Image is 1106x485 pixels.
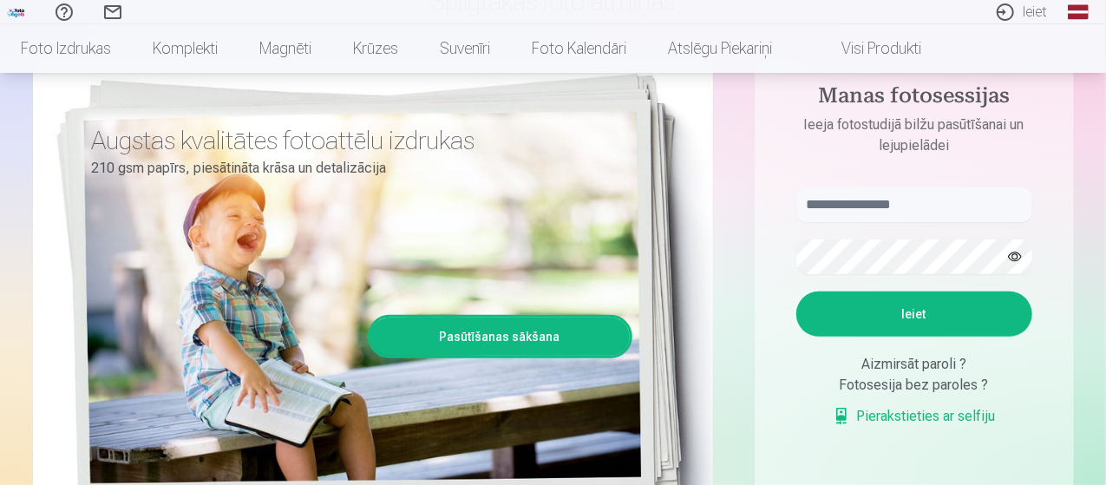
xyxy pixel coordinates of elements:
a: Pasūtīšanas sākšana [370,318,630,356]
p: 210 gsm papīrs, piesātināta krāsa un detalizācija [92,156,619,180]
p: Ieeja fotostudijā bilžu pasūtīšanai un lejupielādei [779,115,1050,156]
h3: Augstas kvalitātes fotoattēlu izdrukas [92,125,619,156]
div: Fotosesija bez paroles ? [796,375,1032,396]
div: Aizmirsāt paroli ? [796,354,1032,375]
a: Komplekti [132,24,239,73]
h4: Manas fotosessijas [779,83,1050,115]
a: Pierakstieties ar selfiju [833,406,996,427]
img: /fa1 [7,7,26,17]
a: Visi produkti [793,24,942,73]
a: Foto kalendāri [511,24,647,73]
button: Ieiet [796,292,1032,337]
a: Atslēgu piekariņi [647,24,793,73]
a: Magnēti [239,24,332,73]
a: Suvenīri [419,24,511,73]
a: Krūzes [332,24,419,73]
